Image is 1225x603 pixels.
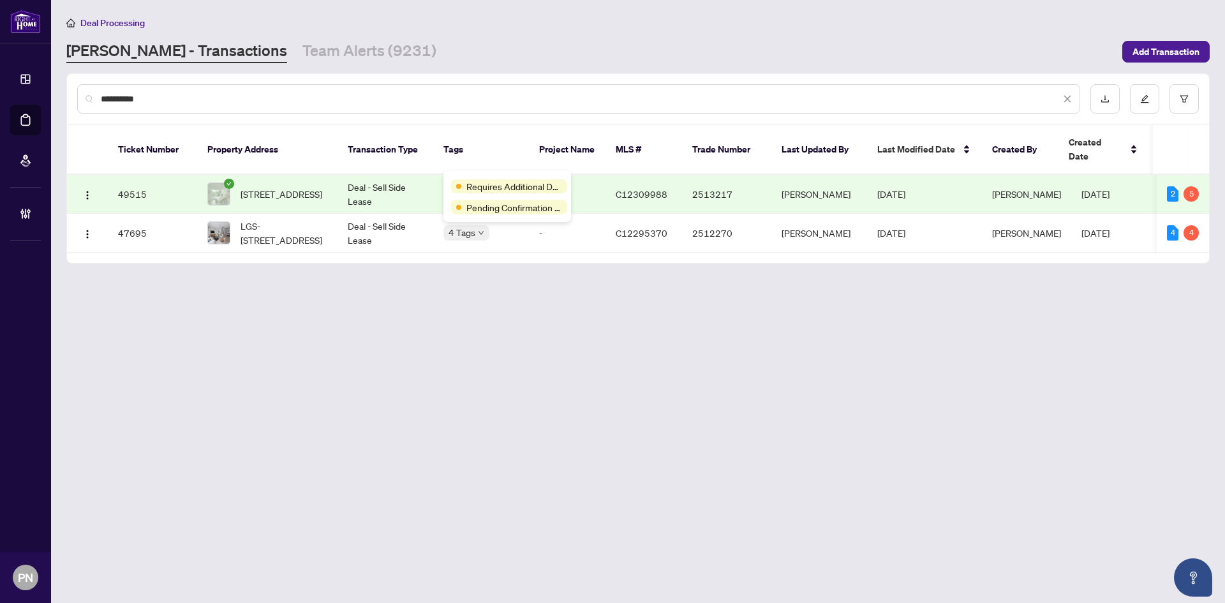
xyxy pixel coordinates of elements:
span: Add Transaction [1132,41,1199,62]
span: edit [1140,94,1149,103]
button: download [1090,84,1120,114]
button: edit [1130,84,1159,114]
img: logo [10,10,41,33]
span: [DATE] [877,227,905,239]
button: Add Transaction [1122,41,1210,63]
span: home [66,19,75,27]
span: [DATE] [1081,188,1110,200]
span: [DATE] [877,188,905,200]
th: Ticket Number [108,125,197,175]
button: Logo [77,184,98,204]
td: [PERSON_NAME] [771,214,867,253]
span: [DATE] [1081,227,1110,239]
img: Logo [82,190,93,200]
span: Created Date [1069,135,1122,163]
span: close [1063,94,1072,103]
th: Tags [433,125,529,175]
span: [PERSON_NAME] [992,188,1061,200]
span: Pending Confirmation of Closing [466,200,562,214]
span: check-circle [224,179,234,189]
th: MLS # [605,125,682,175]
button: Open asap [1174,558,1212,597]
button: Logo [77,223,98,243]
span: filter [1180,94,1189,103]
th: Transaction Type [338,125,433,175]
div: 2 [1167,186,1178,202]
span: Requires Additional Docs [466,179,562,193]
td: 49515 [108,175,197,214]
div: 4 [1167,225,1178,241]
button: filter [1169,84,1199,114]
th: Created Date [1058,125,1148,175]
img: thumbnail-img [208,183,230,205]
td: Deal - Sell Side Lease [338,175,433,214]
span: download [1101,94,1110,103]
span: down [478,230,484,236]
td: - [529,214,605,253]
th: Last Modified Date [867,125,982,175]
div: 5 [1184,186,1199,202]
th: Property Address [197,125,338,175]
td: [PERSON_NAME] [771,175,867,214]
div: 4 [1184,225,1199,241]
th: Project Name [529,125,605,175]
span: PN [18,569,33,586]
th: Created By [982,125,1058,175]
span: LGS-[STREET_ADDRESS] [241,219,327,247]
span: Last Modified Date [877,142,955,156]
td: 2513217 [682,175,771,214]
td: Deal - Sell Side Lease [338,214,433,253]
a: [PERSON_NAME] - Transactions [66,40,287,63]
img: thumbnail-img [208,222,230,244]
span: [STREET_ADDRESS] [241,187,322,201]
th: Trade Number [682,125,771,175]
span: C12309988 [616,188,667,200]
a: Team Alerts (9231) [302,40,436,63]
span: Deal Processing [80,17,145,29]
span: 4 Tags [449,225,475,240]
td: 2512270 [682,214,771,253]
td: 47695 [108,214,197,253]
span: C12295370 [616,227,667,239]
img: Logo [82,229,93,239]
span: [PERSON_NAME] [992,227,1061,239]
th: Last Updated By [771,125,867,175]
